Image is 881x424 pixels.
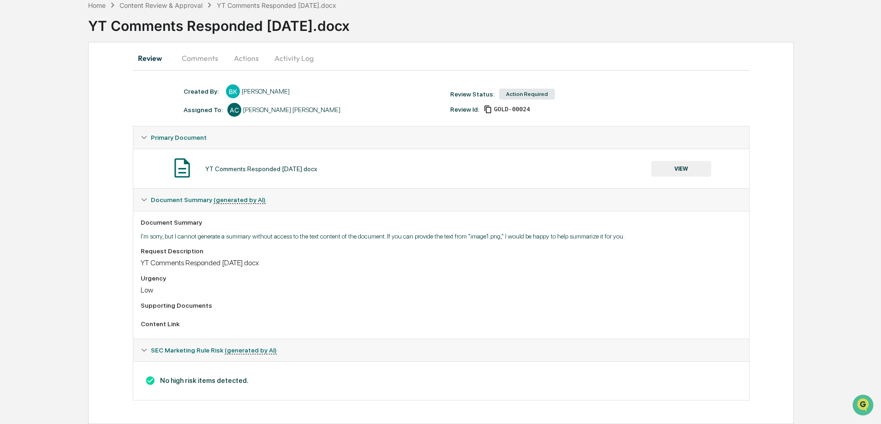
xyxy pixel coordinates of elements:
div: Review Status: [450,90,494,98]
button: Review [133,47,174,69]
span: Attestations [76,116,114,125]
div: AC [227,103,241,117]
div: Urgency [141,275,742,282]
div: secondary tabs example [133,47,750,69]
div: Home [88,1,106,9]
div: Document Summary (generated by AI) [133,189,749,211]
div: BK [226,84,240,98]
span: SEC Marketing Rule Risk [151,346,277,354]
button: Comments [174,47,226,69]
span: Pylon [92,156,112,163]
span: Preclearance [18,116,60,125]
div: [PERSON_NAME] [242,88,290,95]
img: Document Icon [171,156,194,179]
div: 🖐️ [9,117,17,125]
div: We're available if you need us! [31,80,117,87]
div: Assigned To: [184,106,223,113]
div: Document Summary (generated by AI) [133,211,749,339]
span: Primary Document [151,134,207,141]
div: YT Comments Responded [DATE].docx [217,1,336,9]
span: 272a2709-0505-4d91-9ce6-541b3207f97c [494,106,530,113]
div: YT Comments Responded [DATE].docx [141,258,742,267]
div: Document Summary (generated by AI) [133,361,749,400]
img: 1746055101610-c473b297-6a78-478c-a979-82029cc54cd1 [9,71,26,87]
div: Primary Document [133,126,749,149]
span: Document Summary [151,196,266,203]
span: Data Lookup [18,134,58,143]
div: Start new chat [31,71,151,80]
u: (generated by AI) [214,196,266,204]
div: Created By: ‎ ‎ [184,88,221,95]
div: [PERSON_NAME] [PERSON_NAME] [243,106,340,113]
a: Powered byPylon [65,156,112,163]
div: Review Id: [450,106,479,113]
div: YT Comments Responded [DATE].docx [88,10,881,34]
div: 🔎 [9,135,17,142]
a: 🔎Data Lookup [6,130,62,147]
div: 🗄️ [67,117,74,125]
div: Low [141,286,742,294]
div: YT Comments Responded [DATE].docx [205,165,317,173]
div: Content Review & Approval [119,1,202,9]
a: 🖐️Preclearance [6,113,63,129]
iframe: Open customer support [851,394,876,418]
div: Supporting Documents [141,302,742,309]
div: SEC Marketing Rule Risk (generated by AI) [133,339,749,361]
u: (generated by AI) [225,346,277,354]
div: Document Summary [141,219,742,226]
p: How can we help? [9,19,168,34]
div: Action Required [499,89,555,100]
div: Primary Document [133,149,749,188]
button: Start new chat [157,73,168,84]
p: I'm sorry, but I cannot generate a summary without access to the text content of the document. If... [141,233,742,240]
a: 🗄️Attestations [63,113,118,129]
div: Content Link [141,320,742,328]
div: Request Description [141,247,742,255]
button: Actions [226,47,267,69]
button: VIEW [651,161,711,177]
button: Activity Log [267,47,321,69]
h3: No high risk items detected. [141,376,742,386]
